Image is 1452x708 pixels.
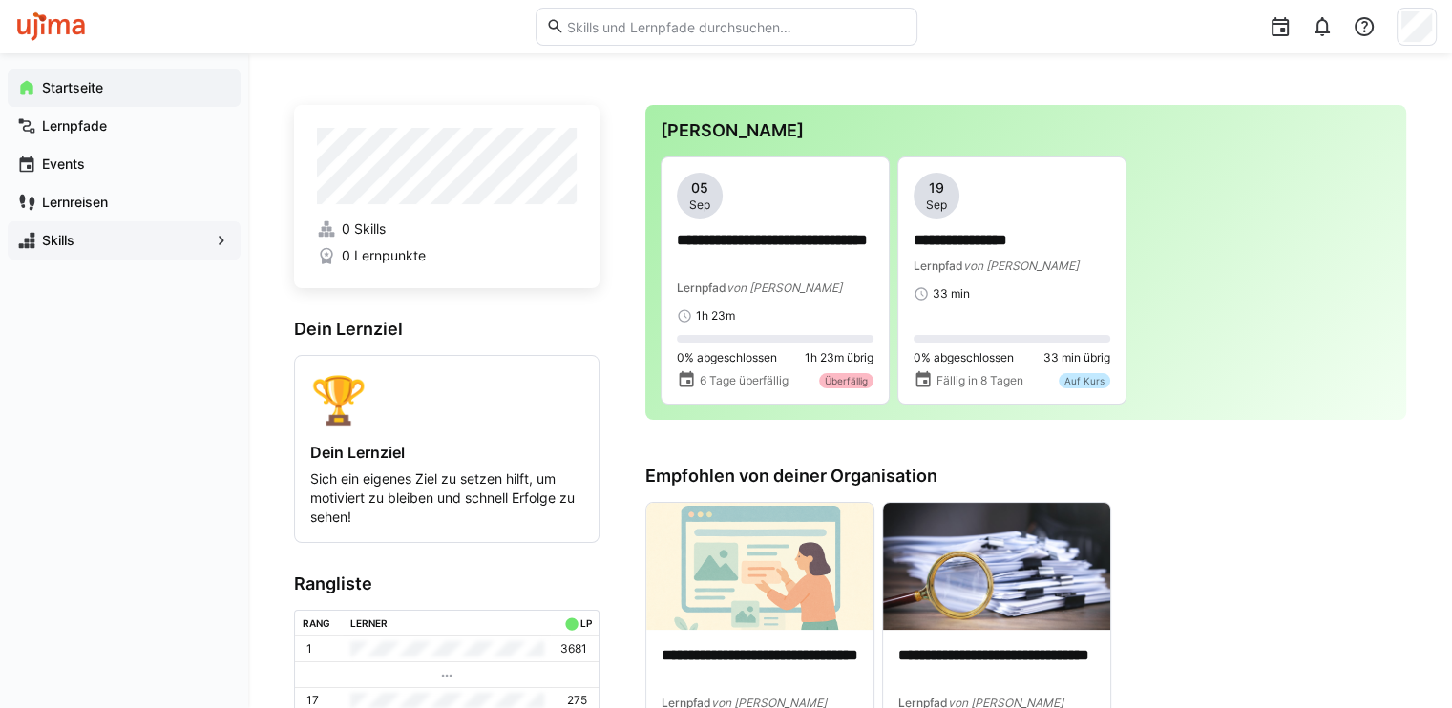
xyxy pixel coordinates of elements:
[677,281,726,295] span: Lernpfad
[645,466,1406,487] h3: Empfohlen von deiner Organisation
[963,259,1079,273] span: von [PERSON_NAME]
[310,371,583,427] div: 🏆
[303,617,330,629] div: Rang
[560,641,587,656] p: 3681
[579,617,591,629] div: LP
[677,350,777,365] span: 0% abgeschlossen
[691,178,708,198] span: 05
[646,503,873,631] img: image
[306,693,319,708] p: 17
[700,373,789,388] span: 6 Tage überfällig
[805,350,873,365] span: 1h 23m übrig
[294,319,600,340] h3: Dein Lernziel
[310,443,583,462] h4: Dein Lernziel
[567,693,587,708] p: 275
[689,198,710,213] span: Sep
[929,178,944,198] span: 19
[1043,350,1110,365] span: 33 min übrig
[914,350,1014,365] span: 0% abgeschlossen
[342,246,426,265] span: 0 Lernpunkte
[883,503,1110,631] img: image
[933,286,970,302] span: 33 min
[306,641,312,656] p: 1
[310,469,583,527] p: Sich ein eigenes Ziel zu setzen hilft, um motiviert zu bleiben und schnell Erfolge zu sehen!
[294,573,600,594] h3: Rangliste
[914,259,963,273] span: Lernpfad
[696,308,735,323] span: 1h 23m
[819,373,873,388] div: Überfällig
[726,281,842,295] span: von [PERSON_NAME]
[1059,373,1110,388] div: Auf Kurs
[936,373,1023,388] span: Fällig in 8 Tagen
[661,120,1391,141] h3: [PERSON_NAME]
[317,219,577,239] a: 0 Skills
[342,219,386,239] span: 0 Skills
[926,198,947,213] span: Sep
[564,18,906,35] input: Skills und Lernpfade durchsuchen…
[350,617,388,629] div: Lerner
